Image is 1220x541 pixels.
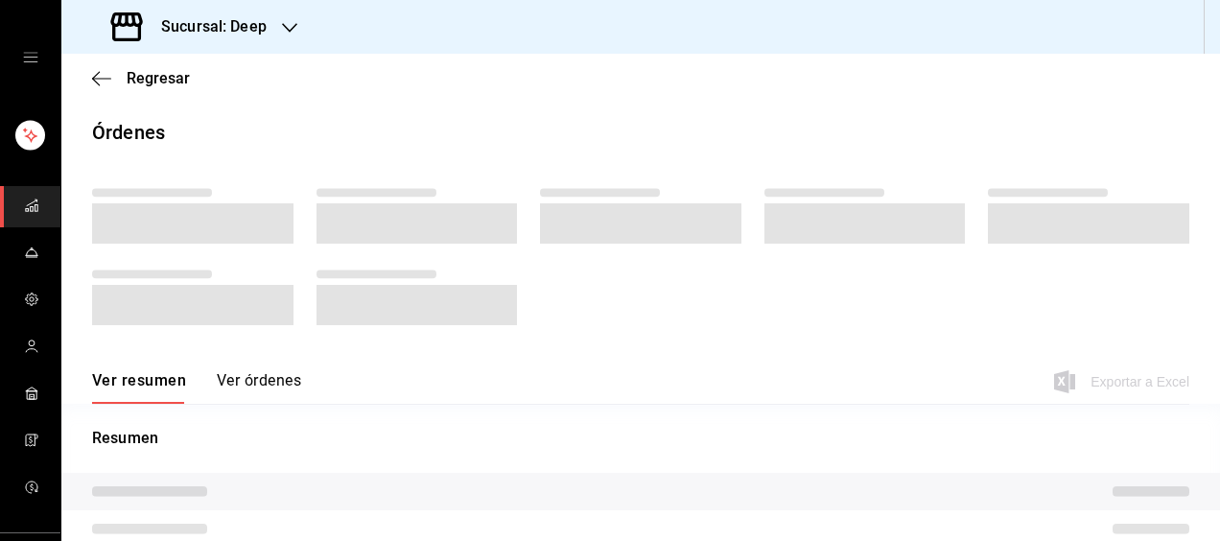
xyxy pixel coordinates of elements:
div: navigation tabs [92,371,301,404]
button: Ver órdenes [217,371,301,404]
h3: Sucursal: Deep [146,15,267,38]
button: open drawer [23,50,38,65]
p: Resumen [92,427,1189,450]
button: Regresar [92,69,190,87]
button: Ver resumen [92,371,186,404]
span: Regresar [127,69,190,87]
div: Órdenes [92,118,165,147]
